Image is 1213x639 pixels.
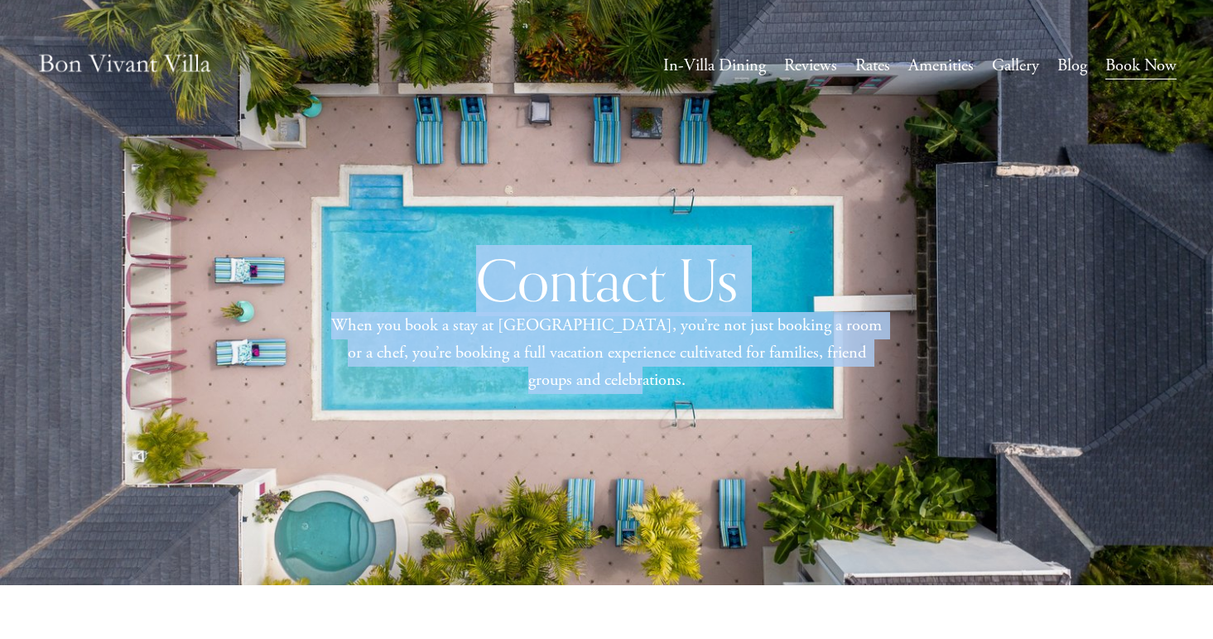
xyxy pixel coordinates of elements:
a: Gallery [992,50,1039,81]
a: Reviews [784,50,837,81]
a: Rates [855,50,890,81]
a: Book Now [1105,50,1177,81]
img: Caribbean Vacation Rental | Bon Vivant Villa [36,36,213,95]
p: When you book a stay at [GEOGRAPHIC_DATA], you’re not just booking a room or a chef, you’re booki... [324,312,889,393]
h1: Contact Us [372,245,841,316]
a: Blog [1057,50,1087,81]
a: In-Villa Dining [663,50,766,81]
a: Amenities [908,50,974,81]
